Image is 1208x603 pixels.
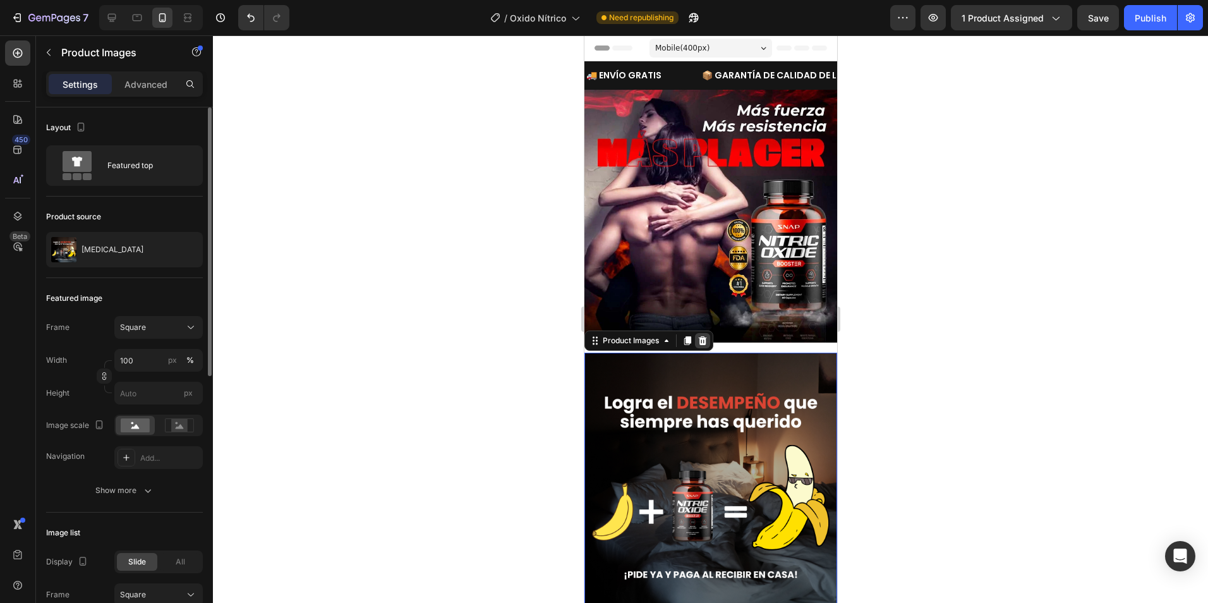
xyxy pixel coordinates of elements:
[46,355,67,366] label: Width
[1165,541,1195,571] div: Open Intercom Messenger
[5,5,94,30] button: 7
[46,451,85,462] div: Navigation
[504,11,507,25] span: /
[165,353,180,368] button: %
[1124,5,1177,30] button: Publish
[114,382,203,405] input: px
[46,322,69,333] label: Frame
[183,353,198,368] button: px
[124,78,167,91] p: Advanced
[176,556,185,568] span: All
[128,556,146,568] span: Slide
[83,10,88,25] p: 7
[186,355,194,366] div: %
[1088,13,1109,23] span: Save
[51,237,76,262] img: product feature img
[9,231,30,241] div: Beta
[120,322,146,333] span: Square
[12,135,30,145] div: 450
[114,349,203,372] input: px%
[114,316,203,339] button: Square
[46,387,69,399] label: Height
[609,12,673,23] span: Need republishing
[82,245,143,254] p: [MEDICAL_DATA]
[61,45,169,60] p: Product Images
[46,554,90,571] div: Display
[118,32,325,48] p: 📦 GARANTÍA DE CALIDAD DE LOS PRODUCTOS
[184,388,193,398] span: px
[510,11,566,25] span: Oxido Nítrico
[46,211,101,222] div: Product source
[46,293,102,304] div: Featured image
[46,589,69,600] label: Frame
[951,5,1072,30] button: 1 product assigned
[107,151,184,180] div: Featured top
[584,35,837,603] iframe: Design area
[238,5,289,30] div: Undo/Redo
[46,417,107,434] div: Image scale
[962,11,1044,25] span: 1 product assigned
[120,589,146,600] span: Square
[140,453,200,464] div: Add...
[95,484,154,497] div: Show more
[1135,11,1166,25] div: Publish
[168,355,177,366] div: px
[46,119,88,137] div: Layout
[46,527,80,539] div: Image list
[1077,5,1119,30] button: Save
[16,300,77,311] div: Product Images
[46,479,203,502] button: Show more
[63,78,98,91] p: Settings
